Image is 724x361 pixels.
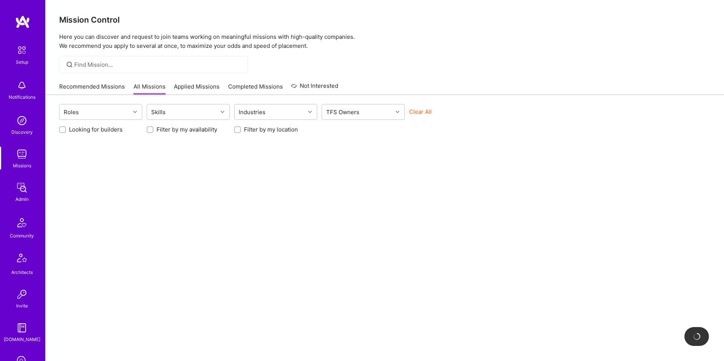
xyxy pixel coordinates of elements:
[693,332,701,341] img: loading
[409,108,432,116] button: Clear All
[16,302,28,310] div: Invite
[14,78,29,93] img: bell
[74,61,242,69] input: Find Mission...
[65,60,74,69] i: icon SearchGrey
[4,335,40,343] div: [DOMAIN_NAME]
[291,81,338,95] a: Not Interested
[244,125,298,133] label: Filter by my location
[16,58,28,66] div: Setup
[324,107,361,118] div: TFS Owners
[174,83,219,95] a: Applied Missions
[59,83,125,95] a: Recommended Missions
[69,125,123,133] label: Looking for builders
[59,15,710,24] h3: Mission Control
[62,107,81,118] div: Roles
[221,110,224,114] i: icon Chevron
[396,110,399,114] i: icon Chevron
[133,110,137,114] i: icon Chevron
[14,147,29,162] img: teamwork
[15,15,30,29] img: logo
[13,214,31,232] img: Community
[14,180,29,195] img: admin teamwork
[149,107,167,118] div: Skills
[13,162,31,170] div: Missions
[11,128,33,136] div: Discovery
[59,32,710,50] p: Here you can discover and request to join teams working on meaningful missions with high-quality ...
[10,232,34,240] div: Community
[9,93,35,101] div: Notifications
[14,42,30,58] img: setup
[14,287,29,302] img: Invite
[133,83,166,95] a: All Missions
[308,110,312,114] i: icon Chevron
[228,83,283,95] a: Completed Missions
[14,320,29,335] img: guide book
[237,107,267,118] div: Industries
[13,250,31,268] img: Architects
[156,125,217,133] label: Filter by my availability
[14,113,29,128] img: discovery
[11,268,33,276] div: Architects
[15,195,29,203] div: Admin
